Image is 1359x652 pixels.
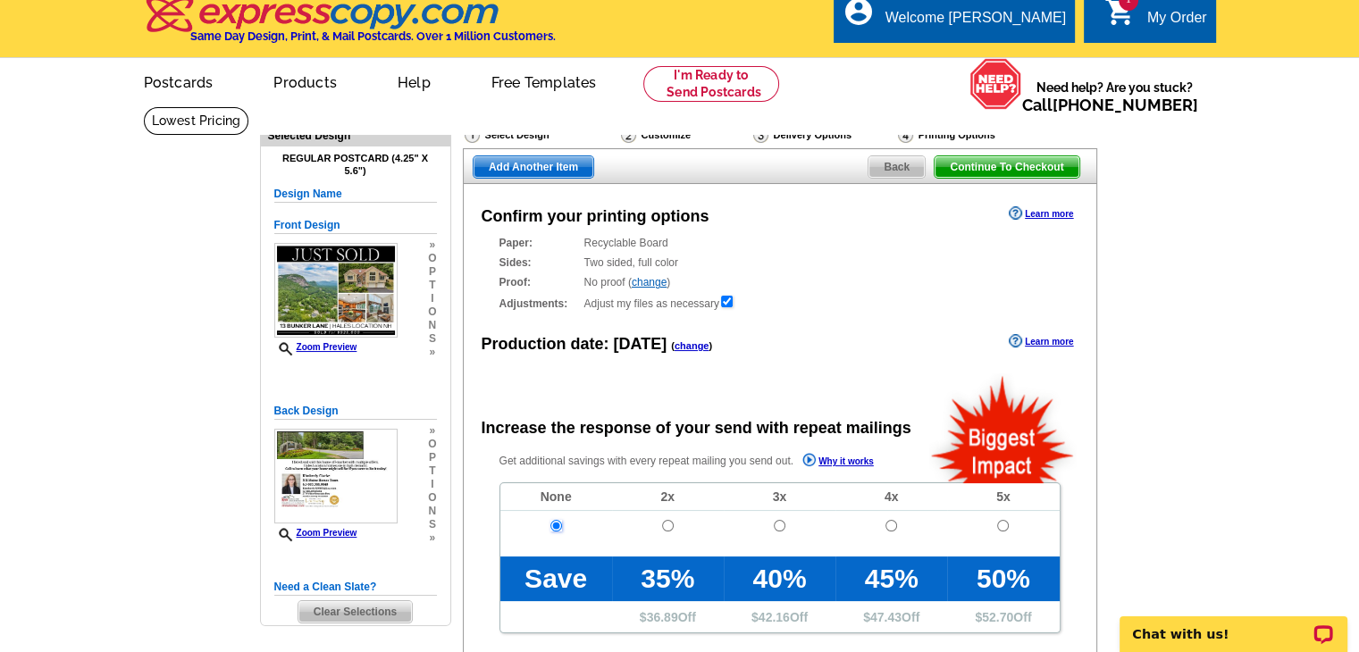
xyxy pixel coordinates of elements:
[428,518,436,531] span: s
[274,186,437,203] h5: Design Name
[947,601,1059,632] td: $ Off
[632,276,667,288] a: change
[428,438,436,451] span: o
[499,235,1061,251] div: Recyclable Board
[802,453,874,472] a: Why it works
[499,451,912,472] p: Get additional savings with every repeat mailing you send out.
[428,238,436,252] span: »
[612,556,724,601] td: 35%
[144,9,556,43] a: Same Day Design, Print, & Mail Postcards. Over 1 Million Customers.
[1022,96,1198,114] span: Call
[274,528,357,538] a: Zoom Preview
[473,155,594,179] a: Add Another Item
[759,610,790,624] span: 42.16
[868,156,925,178] span: Back
[474,156,593,178] span: Add Another Item
[499,294,1061,312] div: Adjust my files as necessary
[896,126,1053,148] div: Printing Options
[463,60,625,102] a: Free Templates
[499,235,579,251] strong: Paper:
[428,424,436,438] span: »
[885,10,1066,35] div: Welcome [PERSON_NAME]
[724,556,835,601] td: 40%
[428,305,436,319] span: o
[274,579,437,596] h5: Need a Clean Slate?
[1022,79,1207,114] span: Need help? Are you stuck?
[675,340,709,351] a: change
[1053,96,1198,114] a: [PHONE_NUMBER]
[500,556,612,601] td: Save
[428,464,436,478] span: t
[482,205,709,229] div: Confirm your printing options
[428,252,436,265] span: o
[369,60,459,102] a: Help
[1147,10,1207,35] div: My Order
[428,279,436,292] span: t
[947,556,1059,601] td: 50%
[724,483,835,511] td: 3x
[612,483,724,511] td: 2x
[428,292,436,305] span: i
[671,340,712,351] span: ( )
[835,556,947,601] td: 45%
[274,217,437,234] h5: Front Design
[870,610,902,624] span: 47.43
[482,416,911,440] div: Increase the response of your send with repeat mailings
[499,255,1061,271] div: Two sided, full color
[753,127,768,143] img: Delivery Options
[428,451,436,464] span: p
[428,491,436,505] span: o
[898,127,913,143] img: Printing Options & Summary
[1009,334,1073,348] a: Learn more
[499,274,1061,290] div: No proof ( )
[868,155,926,179] a: Back
[274,342,357,352] a: Zoom Preview
[274,403,437,420] h5: Back Design
[482,332,713,356] div: Production date:
[499,255,579,271] strong: Sides:
[463,126,619,148] div: Select Design
[724,601,835,632] td: $ Off
[835,483,947,511] td: 4x
[982,610,1013,624] span: 52.70
[935,156,1078,178] span: Continue To Checkout
[428,505,436,518] span: n
[947,483,1059,511] td: 5x
[274,153,437,176] h4: Regular Postcard (4.25" x 5.6")
[751,126,896,148] div: Delivery Options
[115,60,242,102] a: Postcards
[245,60,365,102] a: Products
[298,601,412,623] span: Clear Selections
[835,601,947,632] td: $ Off
[929,373,1077,483] img: biggestImpact.png
[621,127,636,143] img: Customize
[274,429,398,523] img: small-thumb.jpg
[1108,596,1359,652] iframe: LiveChat chat widget
[499,274,579,290] strong: Proof:
[614,335,667,353] span: [DATE]
[969,58,1022,110] img: help
[274,243,398,338] img: small-thumb.jpg
[261,127,450,144] div: Selected Design
[190,29,556,43] h4: Same Day Design, Print, & Mail Postcards. Over 1 Million Customers.
[1009,206,1073,221] a: Learn more
[428,531,436,545] span: »
[500,483,612,511] td: None
[428,265,436,279] span: p
[612,601,724,632] td: $ Off
[499,296,579,312] strong: Adjustments:
[465,127,480,143] img: Select Design
[619,126,751,144] div: Customize
[647,610,678,624] span: 36.89
[428,346,436,359] span: »
[1104,7,1207,29] a: 1 shopping_cart My Order
[428,478,436,491] span: i
[428,319,436,332] span: n
[428,332,436,346] span: s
